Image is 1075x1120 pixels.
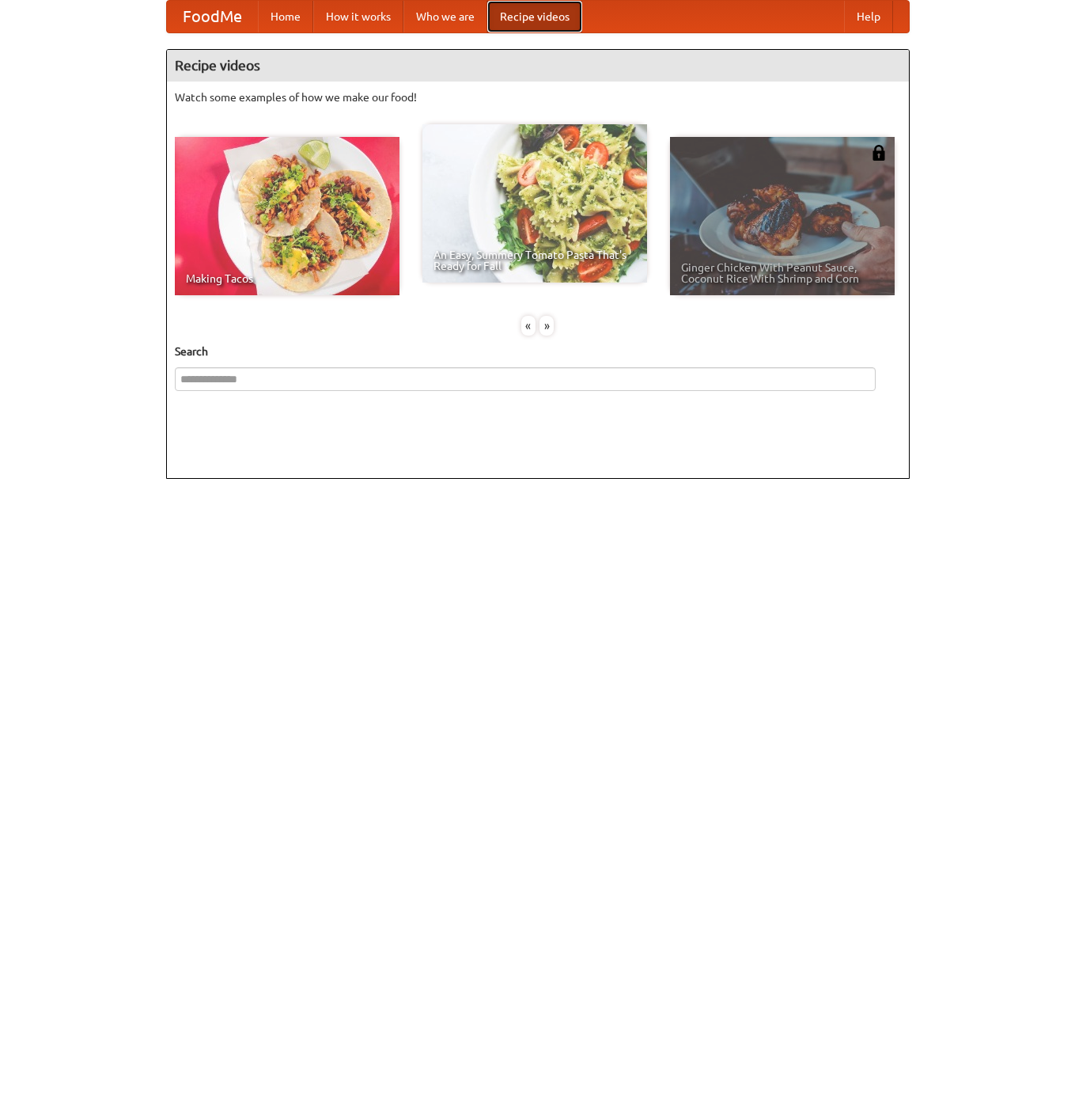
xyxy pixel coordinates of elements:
a: Recipe videos [487,1,582,32]
span: An Easy, Summery Tomato Pasta That's Ready for Fall [433,249,636,271]
h5: Search [175,344,901,359]
p: Watch some examples of how we make our food! [175,89,901,105]
h4: Recipe videos [167,50,909,82]
span: Making Tacos [186,273,388,284]
div: « [521,316,536,336]
a: Making Tacos [175,137,399,295]
a: Who we are [403,1,487,32]
a: How it works [313,1,403,32]
div: » [539,316,554,336]
img: 483408.png [871,145,887,161]
a: An Easy, Summery Tomato Pasta That's Ready for Fall [422,124,647,283]
a: Help [844,1,893,32]
a: Home [258,1,313,32]
a: FoodMe [167,1,258,32]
